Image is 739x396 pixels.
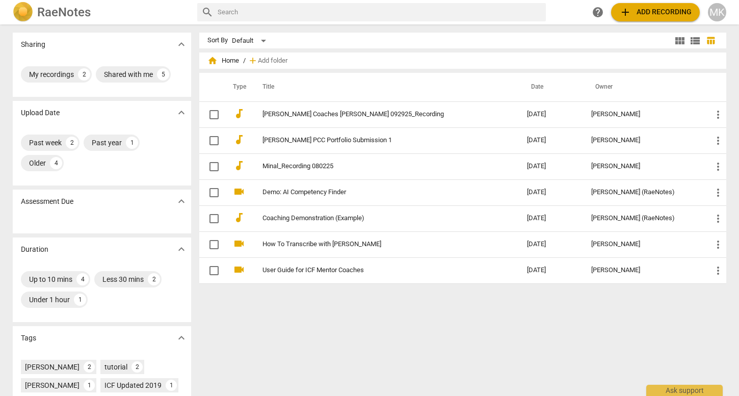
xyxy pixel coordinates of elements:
div: 2 [66,137,78,149]
button: Upload [611,3,700,21]
div: [PERSON_NAME] (RaeNotes) [591,189,696,196]
span: videocam [233,186,245,198]
span: view_module [674,35,686,47]
div: My recordings [29,69,74,80]
th: Type [225,73,250,101]
div: 5 [157,68,169,81]
span: more_vert [712,265,724,277]
p: Upload Date [21,108,60,118]
span: audiotrack [233,212,245,224]
a: User Guide for ICF Mentor Coaches [262,267,490,274]
div: 4 [76,273,89,285]
span: audiotrack [233,108,245,120]
span: home [207,56,218,66]
span: help [592,6,604,18]
a: [PERSON_NAME] Coaches [PERSON_NAME] 092925_Recording [262,111,490,118]
div: 2 [131,361,143,373]
button: List view [688,33,703,48]
div: Sort By [207,37,228,44]
div: Under 1 hour [29,295,70,305]
td: [DATE] [519,101,583,127]
a: How To Transcribe with [PERSON_NAME] [262,241,490,248]
span: expand_more [175,243,188,255]
button: MK [708,3,726,21]
span: expand_more [175,195,188,207]
div: [PERSON_NAME] [591,241,696,248]
td: [DATE] [519,179,583,205]
span: / [243,57,246,65]
span: expand_more [175,332,188,344]
span: expand_more [175,38,188,50]
td: [DATE] [519,257,583,283]
span: more_vert [712,187,724,199]
td: [DATE] [519,127,583,153]
span: more_vert [712,135,724,147]
div: [PERSON_NAME] [25,380,80,390]
span: videocam [233,237,245,250]
div: Past year [92,138,122,148]
div: Default [232,33,270,49]
span: expand_more [175,107,188,119]
h2: RaeNotes [37,5,91,19]
td: [DATE] [519,153,583,179]
div: 4 [50,157,62,169]
p: Sharing [21,39,45,50]
a: LogoRaeNotes [13,2,189,22]
button: Show more [174,330,189,346]
div: Ask support [646,385,723,396]
div: 1 [166,380,177,391]
div: Past week [29,138,62,148]
td: [DATE] [519,205,583,231]
span: more_vert [712,213,724,225]
div: [PERSON_NAME] [591,163,696,170]
th: Title [250,73,519,101]
span: view_list [689,35,701,47]
button: Show more [174,37,189,52]
span: videocam [233,263,245,276]
span: Add recording [619,6,692,18]
button: Table view [703,33,718,48]
button: Tile view [672,33,688,48]
div: [PERSON_NAME] [591,137,696,144]
div: 1 [74,294,86,306]
span: audiotrack [233,134,245,146]
div: Up to 10 mins [29,274,72,284]
div: 1 [126,137,138,149]
div: Shared with me [104,69,153,80]
div: 1 [84,380,95,391]
div: tutorial [104,362,127,372]
input: Search [218,4,542,20]
a: Coaching Demonstration (Example) [262,215,490,222]
button: Show more [174,194,189,209]
div: 2 [78,68,90,81]
span: Home [207,56,239,66]
button: Show more [174,105,189,120]
p: Duration [21,244,48,255]
div: ICF Updated 2019 [104,380,162,390]
img: Logo [13,2,33,22]
a: Help [589,3,607,21]
p: Assessment Due [21,196,73,207]
p: Tags [21,333,36,344]
span: add [248,56,258,66]
div: Older [29,158,46,168]
span: more_vert [712,161,724,173]
span: more_vert [712,239,724,251]
span: search [201,6,214,18]
div: Less 30 mins [102,274,144,284]
a: Minal_Recording 080225 [262,163,490,170]
span: more_vert [712,109,724,121]
a: [PERSON_NAME] PCC Portfolio Submission 1 [262,137,490,144]
button: Show more [174,242,189,257]
div: 2 [148,273,160,285]
div: [PERSON_NAME] [25,362,80,372]
div: [PERSON_NAME] (RaeNotes) [591,215,696,222]
div: [PERSON_NAME] [591,111,696,118]
span: audiotrack [233,160,245,172]
th: Date [519,73,583,101]
td: [DATE] [519,231,583,257]
span: add [619,6,631,18]
th: Owner [583,73,704,101]
a: Demo: AI Competency Finder [262,189,490,196]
